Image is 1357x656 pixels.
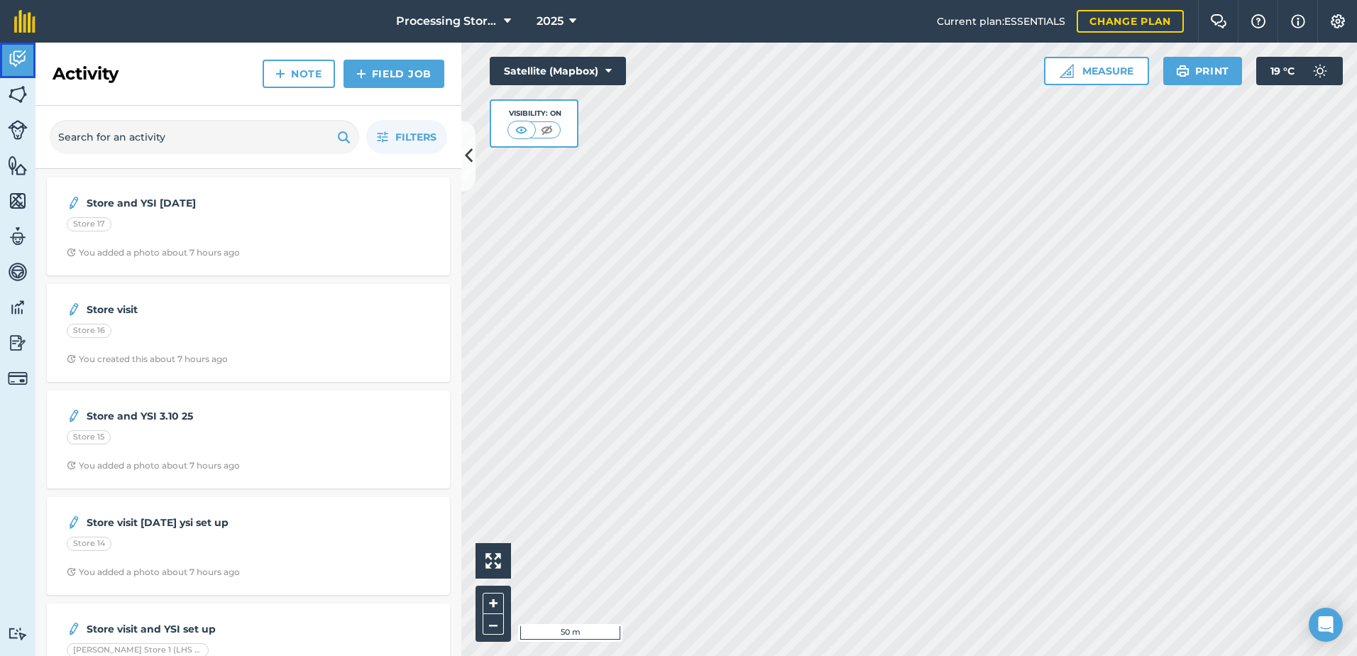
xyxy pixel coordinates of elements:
img: svg+xml;base64,PD94bWwgdmVyc2lvbj0iMS4wIiBlbmNvZGluZz0idXRmLTgiPz4KPCEtLSBHZW5lcmF0b3I6IEFkb2JlIE... [8,297,28,318]
img: svg+xml;base64,PD94bWwgdmVyc2lvbj0iMS4wIiBlbmNvZGluZz0idXRmLTgiPz4KPCEtLSBHZW5lcmF0b3I6IEFkb2JlIE... [8,627,28,640]
button: + [483,593,504,614]
span: Filters [395,129,436,145]
div: Store 17 [67,217,111,231]
div: Store 16 [67,324,111,338]
img: svg+xml;base64,PD94bWwgdmVyc2lvbj0iMS4wIiBlbmNvZGluZz0idXRmLTgiPz4KPCEtLSBHZW5lcmF0b3I6IEFkb2JlIE... [67,514,81,531]
img: svg+xml;base64,PD94bWwgdmVyc2lvbj0iMS4wIiBlbmNvZGluZz0idXRmLTgiPz4KPCEtLSBHZW5lcmF0b3I6IEFkb2JlIE... [67,408,81,425]
h2: Activity [53,62,119,85]
img: svg+xml;base64,PHN2ZyB4bWxucz0iaHR0cDovL3d3dy53My5vcmcvMjAwMC9zdmciIHdpZHRoPSI1NiIgaGVpZ2h0PSI2MC... [8,84,28,105]
img: svg+xml;base64,PD94bWwgdmVyc2lvbj0iMS4wIiBlbmNvZGluZz0idXRmLTgiPz4KPCEtLSBHZW5lcmF0b3I6IEFkb2JlIE... [67,301,81,318]
a: Change plan [1077,10,1184,33]
img: svg+xml;base64,PD94bWwgdmVyc2lvbj0iMS4wIiBlbmNvZGluZz0idXRmLTgiPz4KPCEtLSBHZW5lcmF0b3I6IEFkb2JlIE... [8,120,28,140]
img: Four arrows, one pointing top left, one top right, one bottom right and the last bottom left [485,553,501,569]
div: You added a photo about 7 hours ago [67,247,240,258]
img: Two speech bubbles overlapping with the left bubble in the forefront [1210,14,1227,28]
a: Store visitStore 16Clock with arrow pointing clockwiseYou created this about 7 hours ago [55,293,441,373]
img: svg+xml;base64,PHN2ZyB4bWxucz0iaHR0cDovL3d3dy53My5vcmcvMjAwMC9zdmciIHdpZHRoPSIxOSIgaGVpZ2h0PSIyNC... [337,129,351,146]
span: Processing Stores [396,13,498,30]
img: Clock with arrow pointing clockwise [67,461,76,470]
img: A question mark icon [1250,14,1267,28]
img: Clock with arrow pointing clockwise [67,567,76,576]
div: Open Intercom Messenger [1309,608,1343,642]
button: Satellite (Mapbox) [490,57,626,85]
div: You created this about 7 hours ago [67,354,228,365]
img: svg+xml;base64,PHN2ZyB4bWxucz0iaHR0cDovL3d3dy53My5vcmcvMjAwMC9zdmciIHdpZHRoPSI1NiIgaGVpZ2h0PSI2MC... [8,190,28,212]
img: svg+xml;base64,PD94bWwgdmVyc2lvbj0iMS4wIiBlbmNvZGluZz0idXRmLTgiPz4KPCEtLSBHZW5lcmF0b3I6IEFkb2JlIE... [8,226,28,247]
img: svg+xml;base64,PD94bWwgdmVyc2lvbj0iMS4wIiBlbmNvZGluZz0idXRmLTgiPz4KPCEtLSBHZW5lcmF0b3I6IEFkb2JlIE... [8,261,28,283]
a: Store and YSI 3.10 25Store 15Clock with arrow pointing clockwiseYou added a photo about 7 hours ago [55,399,441,480]
div: Store 14 [67,537,111,551]
img: svg+xml;base64,PHN2ZyB4bWxucz0iaHR0cDovL3d3dy53My5vcmcvMjAwMC9zdmciIHdpZHRoPSI1NiIgaGVpZ2h0PSI2MC... [8,155,28,176]
img: svg+xml;base64,PHN2ZyB4bWxucz0iaHR0cDovL3d3dy53My5vcmcvMjAwMC9zdmciIHdpZHRoPSI1MCIgaGVpZ2h0PSI0MC... [512,123,530,137]
div: Visibility: On [507,108,561,119]
strong: Store visit and YSI set up [87,621,312,637]
button: Measure [1044,57,1149,85]
img: Clock with arrow pointing clockwise [67,248,76,257]
img: svg+xml;base64,PD94bWwgdmVyc2lvbj0iMS4wIiBlbmNvZGluZz0idXRmLTgiPz4KPCEtLSBHZW5lcmF0b3I6IEFkb2JlIE... [1306,57,1334,85]
button: Filters [366,120,447,154]
img: svg+xml;base64,PHN2ZyB4bWxucz0iaHR0cDovL3d3dy53My5vcmcvMjAwMC9zdmciIHdpZHRoPSI1MCIgaGVpZ2h0PSI0MC... [538,123,556,137]
img: Clock with arrow pointing clockwise [67,354,76,363]
div: Store 15 [67,430,111,444]
img: svg+xml;base64,PD94bWwgdmVyc2lvbj0iMS4wIiBlbmNvZGluZz0idXRmLTgiPz4KPCEtLSBHZW5lcmF0b3I6IEFkb2JlIE... [8,48,28,70]
img: svg+xml;base64,PHN2ZyB4bWxucz0iaHR0cDovL3d3dy53My5vcmcvMjAwMC9zdmciIHdpZHRoPSIxNyIgaGVpZ2h0PSIxNy... [1291,13,1305,30]
strong: Store and YSI 3.10 25 [87,408,312,424]
div: You added a photo about 7 hours ago [67,460,240,471]
a: Field Job [344,60,444,88]
img: svg+xml;base64,PHN2ZyB4bWxucz0iaHR0cDovL3d3dy53My5vcmcvMjAwMC9zdmciIHdpZHRoPSIxNCIgaGVpZ2h0PSIyNC... [356,65,366,82]
span: Current plan : ESSENTIALS [937,13,1065,29]
strong: Store visit [DATE] ysi set up [87,515,312,530]
img: svg+xml;base64,PD94bWwgdmVyc2lvbj0iMS4wIiBlbmNvZGluZz0idXRmLTgiPz4KPCEtLSBHZW5lcmF0b3I6IEFkb2JlIE... [67,621,81,638]
a: Note [263,60,335,88]
img: svg+xml;base64,PD94bWwgdmVyc2lvbj0iMS4wIiBlbmNvZGluZz0idXRmLTgiPz4KPCEtLSBHZW5lcmF0b3I6IEFkb2JlIE... [67,195,81,212]
strong: Store visit [87,302,312,317]
button: – [483,614,504,635]
a: Store visit [DATE] ysi set upStore 14Clock with arrow pointing clockwiseYou added a photo about 7... [55,505,441,586]
img: svg+xml;base64,PD94bWwgdmVyc2lvbj0iMS4wIiBlbmNvZGluZz0idXRmLTgiPz4KPCEtLSBHZW5lcmF0b3I6IEFkb2JlIE... [8,368,28,388]
img: Ruler icon [1060,64,1074,78]
span: 19 ° C [1270,57,1295,85]
img: svg+xml;base64,PD94bWwgdmVyc2lvbj0iMS4wIiBlbmNvZGluZz0idXRmLTgiPz4KPCEtLSBHZW5lcmF0b3I6IEFkb2JlIE... [8,332,28,354]
button: 19 °C [1256,57,1343,85]
img: fieldmargin Logo [14,10,35,33]
input: Search for an activity [50,120,359,154]
span: 2025 [537,13,564,30]
img: svg+xml;base64,PHN2ZyB4bWxucz0iaHR0cDovL3d3dy53My5vcmcvMjAwMC9zdmciIHdpZHRoPSIxNCIgaGVpZ2h0PSIyNC... [275,65,285,82]
strong: Store and YSI [DATE] [87,195,312,211]
img: svg+xml;base64,PHN2ZyB4bWxucz0iaHR0cDovL3d3dy53My5vcmcvMjAwMC9zdmciIHdpZHRoPSIxOSIgaGVpZ2h0PSIyNC... [1176,62,1190,80]
a: Store and YSI [DATE]Store 17Clock with arrow pointing clockwiseYou added a photo about 7 hours ago [55,186,441,267]
img: A cog icon [1329,14,1346,28]
button: Print [1163,57,1243,85]
div: You added a photo about 7 hours ago [67,567,240,578]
